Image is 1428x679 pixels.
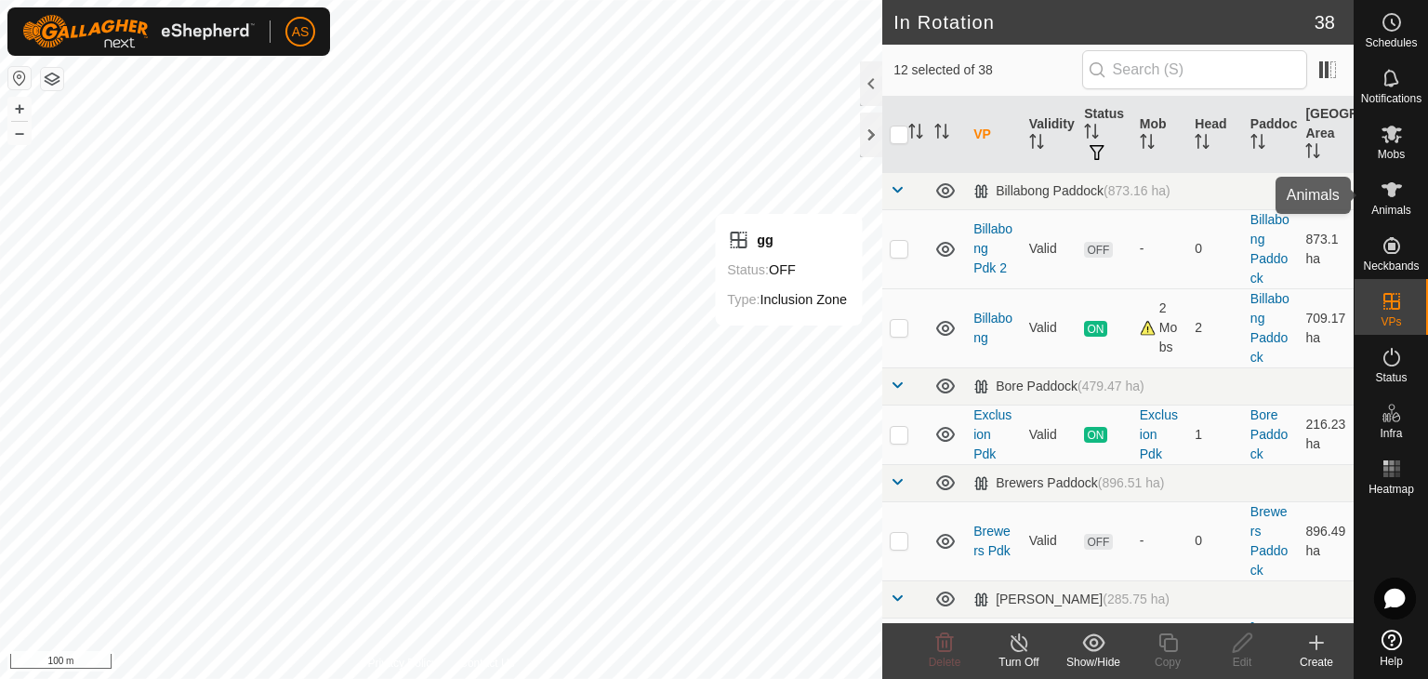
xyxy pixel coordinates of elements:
[1084,534,1112,550] span: OFF
[929,656,961,669] span: Delete
[1104,183,1170,198] span: (873.16 ha)
[8,67,31,89] button: Reset Map
[1187,97,1243,173] th: Head
[1205,654,1279,671] div: Edit
[1022,618,1078,677] td: Valid
[1298,288,1354,367] td: 709.17 ha
[893,11,1315,33] h2: In Rotation
[1084,427,1106,443] span: ON
[292,22,310,42] span: AS
[973,475,1164,491] div: Brewers Paddock
[1243,97,1299,173] th: Paddock
[1250,137,1265,152] p-sorticon: Activate to sort
[727,262,769,277] label: Status:
[1082,50,1307,89] input: Search (S)
[1022,97,1078,173] th: Validity
[1029,137,1044,152] p-sorticon: Activate to sort
[8,122,31,144] button: –
[1022,405,1078,464] td: Valid
[1250,620,1289,674] a: [PERSON_NAME]
[908,126,923,141] p-sorticon: Activate to sort
[1022,288,1078,367] td: Valid
[1056,654,1130,671] div: Show/Hide
[1381,316,1401,327] span: VPs
[1378,149,1405,160] span: Mobs
[8,98,31,120] button: +
[727,259,847,281] div: OFF
[727,288,847,311] div: Inclusion Zone
[22,15,255,48] img: Gallagher Logo
[1375,372,1407,383] span: Status
[966,97,1022,173] th: VP
[459,655,514,672] a: Contact Us
[1279,654,1354,671] div: Create
[1084,126,1099,141] p-sorticon: Activate to sort
[973,592,1170,607] div: [PERSON_NAME]
[1361,93,1421,104] span: Notifications
[1250,212,1289,286] a: Billabong Paddock
[973,407,1011,461] a: Exclusion Pdk
[973,183,1170,199] div: Billabong Paddock
[1103,592,1170,606] span: (285.75 ha)
[1187,209,1243,288] td: 0
[1365,37,1417,48] span: Schedules
[1187,405,1243,464] td: 1
[1187,501,1243,580] td: 0
[368,655,438,672] a: Privacy Policy
[1250,291,1289,365] a: Billabong Paddock
[41,68,63,90] button: Map Layers
[893,60,1081,80] span: 12 selected of 38
[982,654,1056,671] div: Turn Off
[973,524,1011,558] a: Brewers Pdk
[934,126,949,141] p-sorticon: Activate to sort
[1098,475,1165,490] span: (896.51 ha)
[1130,654,1205,671] div: Copy
[1140,531,1181,551] div: -
[973,311,1012,345] a: Billabong
[1078,379,1144,393] span: (479.47 ha)
[1380,428,1402,439] span: Infra
[1298,501,1354,580] td: 896.49 ha
[1187,618,1243,677] td: 0
[1250,504,1288,578] a: Brewers Paddock
[1022,501,1078,580] td: Valid
[1140,299,1181,357] div: 2 Mobs
[1140,239,1181,259] div: -
[1363,260,1419,272] span: Neckbands
[1077,97,1132,173] th: Status
[1298,97,1354,173] th: [GEOGRAPHIC_DATA] Area
[1195,137,1210,152] p-sorticon: Activate to sort
[1140,406,1181,464] div: Exclusion Pdk
[973,221,1012,275] a: Billabong Pdk 2
[1084,321,1106,337] span: ON
[1368,484,1414,495] span: Heatmap
[1298,405,1354,464] td: 216.23 ha
[1315,8,1335,36] span: 38
[1305,146,1320,161] p-sorticon: Activate to sort
[1084,242,1112,258] span: OFF
[1132,97,1188,173] th: Mob
[1187,288,1243,367] td: 2
[1250,407,1288,461] a: Bore Paddock
[727,292,760,307] label: Type:
[1298,618,1354,677] td: 281.29 ha
[1355,622,1428,674] a: Help
[1140,137,1155,152] p-sorticon: Activate to sort
[1022,209,1078,288] td: Valid
[1371,205,1411,216] span: Animals
[973,379,1144,394] div: Bore Paddock
[727,229,847,251] div: gg
[1380,656,1403,667] span: Help
[1298,209,1354,288] td: 873.1 ha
